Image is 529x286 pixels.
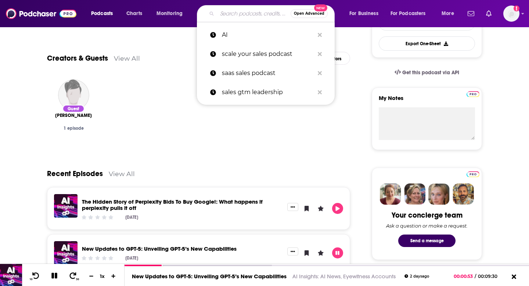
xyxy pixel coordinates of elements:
img: Podchaser - Follow, Share and Rate Podcasts [6,7,76,21]
a: AI [197,25,335,44]
svg: Add a profile image [514,6,519,11]
button: Bookmark Episode [301,203,312,214]
button: 30 [66,272,80,281]
img: User Profile [503,6,519,22]
input: Search podcasts, credits, & more... [217,8,291,19]
div: Your concierge team [392,211,463,220]
img: Jon Profile [453,183,474,205]
a: Pro website [467,90,479,97]
a: Creators & Guests [47,54,108,63]
a: Pro website [467,170,479,177]
a: The Hidden Story of Perplexity Bids To Buy Google!: What happens if perplexity pulls it off [82,198,263,211]
a: View All [109,170,135,178]
button: Open AdvancedNew [291,9,328,18]
a: AI Insights: AI News, Eyewitness Accounts [292,273,396,280]
a: View All [114,54,140,62]
a: Get this podcast via API [389,64,465,82]
img: New Updates to GPT-5: Unveiling GPT-5’s New Capabilities [54,241,78,265]
img: Sydney Profile [380,183,401,205]
img: Terrence Sejnowski [58,79,89,111]
button: Pause [332,247,343,258]
button: Show More Button [287,203,298,211]
a: Charts [122,8,147,19]
div: Community Rating: 0 out of 5 [81,255,114,261]
button: open menu [344,8,388,19]
a: sales gtm leadership [197,83,335,102]
span: 00:09:30 [476,274,505,279]
p: scale your sales podcast [222,44,314,64]
button: Export One-Sheet [379,36,475,51]
span: Open Advanced [294,12,324,15]
div: Search podcasts, credits, & more... [204,5,342,22]
button: Show More Button [287,247,298,255]
div: [DATE] [125,215,138,220]
span: For Podcasters [391,8,426,19]
span: Logged in as SDeLuca [503,6,519,22]
span: New [314,4,327,11]
p: AI [222,25,314,44]
button: Bookmark Episode [301,247,312,258]
button: Leave a Rating [315,203,326,214]
a: Terrence Sejnowski [55,112,92,118]
span: [PERSON_NAME] [55,112,92,118]
button: open menu [86,8,122,19]
span: Monitoring [156,8,183,19]
div: Guest [62,105,84,112]
span: Podcasts [91,8,113,19]
div: 2 days ago [404,274,429,278]
div: 1 x [96,273,109,279]
button: open menu [436,8,463,19]
a: New Updates to GPT-5: Unveiling GPT-5’s New Capabilities [132,273,287,280]
button: Show profile menu [503,6,519,22]
a: Show notifications dropdown [483,7,494,20]
div: Community Rating: 0 out of 5 [81,215,114,220]
a: scale your sales podcast [197,44,335,64]
img: Barbara Profile [404,183,425,205]
div: Ask a question or make a request. [386,223,468,229]
button: Send a message [398,235,456,247]
button: Leave a Rating [315,247,326,258]
span: 10 [30,278,32,281]
div: 1 episode [53,126,94,131]
a: New Updates to GPT-5: Unveiling GPT-5’s New Capabilities [82,245,237,252]
a: Recent Episodes [47,169,103,178]
span: For Business [349,8,378,19]
span: / [475,274,476,279]
img: Jules Profile [428,183,450,205]
label: My Notes [379,94,475,107]
span: 30 [76,278,79,281]
button: open menu [386,8,436,19]
span: 00:00:53 [454,274,475,279]
a: Show notifications dropdown [465,7,477,20]
div: [DATE] [125,255,138,261]
button: Play [332,203,343,214]
img: Podchaser Pro [467,91,479,97]
img: Podchaser Pro [467,171,479,177]
img: The Hidden Story of Perplexity Bids To Buy Google!: What happens if perplexity pulls it off [54,194,78,218]
a: saas sales podcast [197,64,335,83]
span: Charts [126,8,142,19]
p: saas sales podcast [222,64,314,83]
button: open menu [151,8,192,19]
span: More [442,8,454,19]
span: Get this podcast via API [402,69,459,76]
p: sales gtm leadership [222,83,314,102]
button: 10 [28,272,42,281]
